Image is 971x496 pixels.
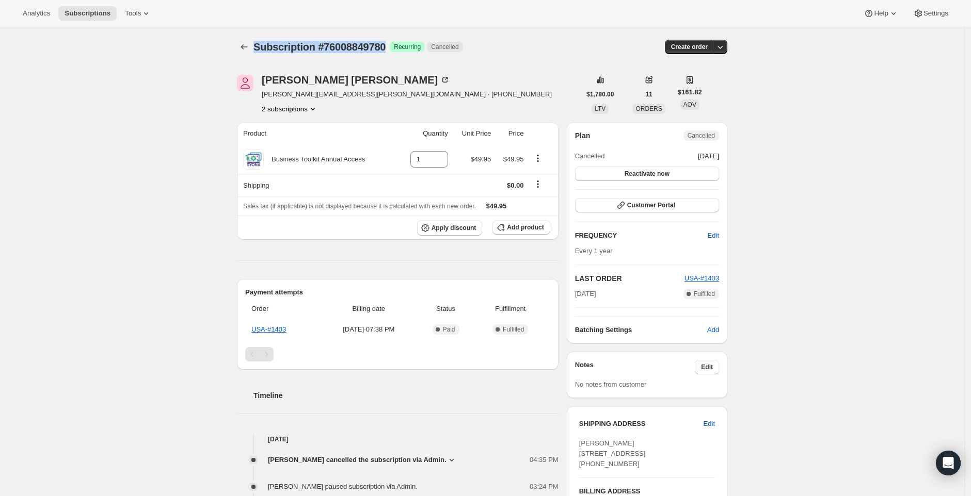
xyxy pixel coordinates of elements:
h2: Payment attempts [245,287,550,297]
span: $49.95 [470,155,491,163]
button: Reactivate now [575,167,719,181]
span: $1,780.00 [586,90,614,98]
button: Subscriptions [58,6,117,21]
button: Edit [695,360,719,374]
h2: Timeline [253,390,559,401]
span: Create order [671,43,708,51]
span: Analytics [23,9,50,18]
button: Subscriptions [237,40,251,54]
button: $1,780.00 [580,87,620,102]
button: Product actions [530,153,546,164]
div: [PERSON_NAME] [PERSON_NAME] [262,75,450,85]
button: 11 [639,87,658,102]
span: $49.95 [503,155,524,163]
span: Cancelled [431,43,458,51]
a: USA-#1403 [251,325,286,333]
th: Product [237,122,397,145]
th: Unit Price [451,122,495,145]
div: Business Toolkit Annual Access [264,154,365,164]
span: No notes from customer [575,381,647,388]
span: Edit [704,419,715,429]
span: Apply discount [432,224,476,232]
button: Analytics [17,6,56,21]
img: product img [243,149,264,170]
span: [PERSON_NAME][EMAIL_ADDRESS][PERSON_NAME][DOMAIN_NAME] · [PHONE_NUMBER] [262,89,552,100]
span: ORDERS [635,105,662,112]
span: Joe Madrigal [237,75,253,91]
span: Recurring [394,43,421,51]
span: Fulfilled [694,290,715,298]
span: Cancelled [688,131,715,140]
span: Fulfilled [503,325,524,334]
span: $161.82 [678,87,702,97]
span: [DATE] [698,151,719,161]
span: Every 1 year [575,247,613,255]
span: Tools [125,9,141,18]
span: Help [874,9,888,18]
button: Settings [907,6,954,21]
a: USA-#1403 [685,274,719,282]
span: AOV [683,101,696,108]
h3: Notes [575,360,695,374]
button: Shipping actions [530,178,546,190]
button: Apply discount [417,220,483,236]
h2: LAST ORDER [575,273,685,284]
h2: Plan [575,130,591,141]
th: Order [245,297,320,320]
span: Subscriptions [65,9,110,18]
span: [DATE] · 07:38 PM [323,324,415,335]
span: Edit [708,230,719,241]
span: Add [707,325,719,335]
h3: SHIPPING ADDRESS [579,419,704,429]
button: Customer Portal [575,198,719,212]
span: Settings [924,9,948,18]
span: Cancelled [575,151,605,161]
span: Customer Portal [627,201,675,209]
button: [PERSON_NAME] cancelled the subscription via Admin. [268,455,457,465]
span: [PERSON_NAME] cancelled the subscription via Admin. [268,455,447,465]
span: Paid [443,325,455,334]
span: [PERSON_NAME] paused subscription via Admin. [268,483,418,490]
button: Help [857,6,904,21]
span: 11 [645,90,652,98]
button: Add product [492,220,550,235]
span: Billing date [323,304,415,314]
th: Price [494,122,527,145]
span: Reactivate now [625,170,670,178]
button: Add [701,322,725,338]
th: Quantity [397,122,451,145]
nav: Pagination [245,347,550,361]
button: Tools [119,6,157,21]
h6: Batching Settings [575,325,707,335]
span: [PERSON_NAME] [STREET_ADDRESS] [PHONE_NUMBER] [579,439,646,468]
span: Sales tax (if applicable) is not displayed because it is calculated with each new order. [243,203,476,210]
th: Shipping [237,174,397,196]
span: 04:35 PM [530,455,559,465]
span: Add product [507,223,544,232]
button: Product actions [262,104,318,114]
span: Subscription #76008849780 [253,41,386,53]
button: Create order [665,40,714,54]
span: 03:24 PM [530,482,559,492]
span: Edit [701,363,713,371]
span: Status [421,304,470,314]
h4: [DATE] [237,434,559,444]
button: Edit [702,227,725,244]
button: USA-#1403 [685,273,719,284]
span: $0.00 [507,181,524,189]
span: LTV [595,105,606,112]
button: Edit [697,416,721,432]
span: Fulfillment [477,304,544,314]
span: [DATE] [575,289,596,299]
h2: FREQUENCY [575,230,708,241]
div: Open Intercom Messenger [936,451,961,475]
span: $49.95 [486,202,507,210]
